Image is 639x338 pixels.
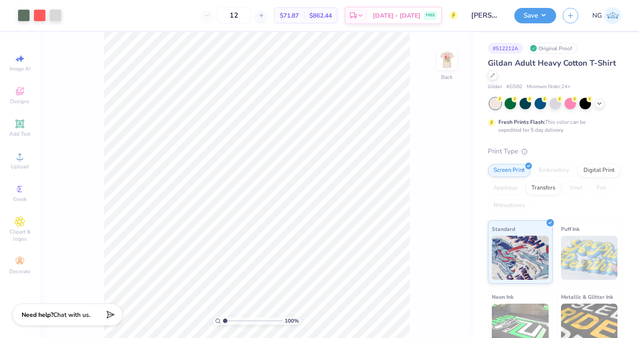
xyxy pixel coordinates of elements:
span: Metallic & Glitter Ink [561,292,613,301]
span: Clipart & logos [4,228,35,242]
strong: Fresh Prints Flash: [498,119,545,126]
span: [DATE] - [DATE] [373,11,420,20]
span: Gildan Adult Heavy Cotton T-Shirt [488,58,616,68]
img: Back [438,51,456,69]
span: $862.44 [309,11,332,20]
strong: Need help? [22,311,53,319]
span: Image AI [10,65,30,72]
span: NG [592,11,602,21]
span: Puff Ink [561,224,580,234]
div: Print Type [488,146,621,156]
div: # 512212A [488,43,523,54]
input: Untitled Design [464,7,508,24]
span: Gildan [488,83,502,91]
img: Nola Gabbard [604,7,621,24]
span: Neon Ink [492,292,513,301]
div: Embroidery [533,164,575,177]
div: Vinyl [564,182,588,195]
span: Add Text [9,130,30,137]
a: NG [592,7,621,24]
div: Transfers [526,182,561,195]
div: This color can be expedited for 5 day delivery. [498,118,607,134]
div: Digital Print [578,164,620,177]
span: Designs [10,98,30,105]
div: Original Proof [528,43,577,54]
span: 100 % [285,317,299,325]
span: Standard [492,224,515,234]
span: Chat with us. [53,311,90,319]
div: Back [441,73,453,81]
span: # G500 [506,83,522,91]
div: Screen Print [488,164,531,177]
input: – – [217,7,251,23]
span: FREE [426,12,435,19]
button: Save [514,8,556,23]
img: Standard [492,236,549,280]
span: Greek [13,196,27,203]
span: Decorate [9,268,30,275]
span: Upload [11,163,29,170]
div: Applique [488,182,523,195]
img: Puff Ink [561,236,618,280]
div: Foil [591,182,612,195]
span: Minimum Order: 24 + [527,83,571,91]
span: $71.87 [280,11,299,20]
div: Rhinestones [488,199,531,212]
